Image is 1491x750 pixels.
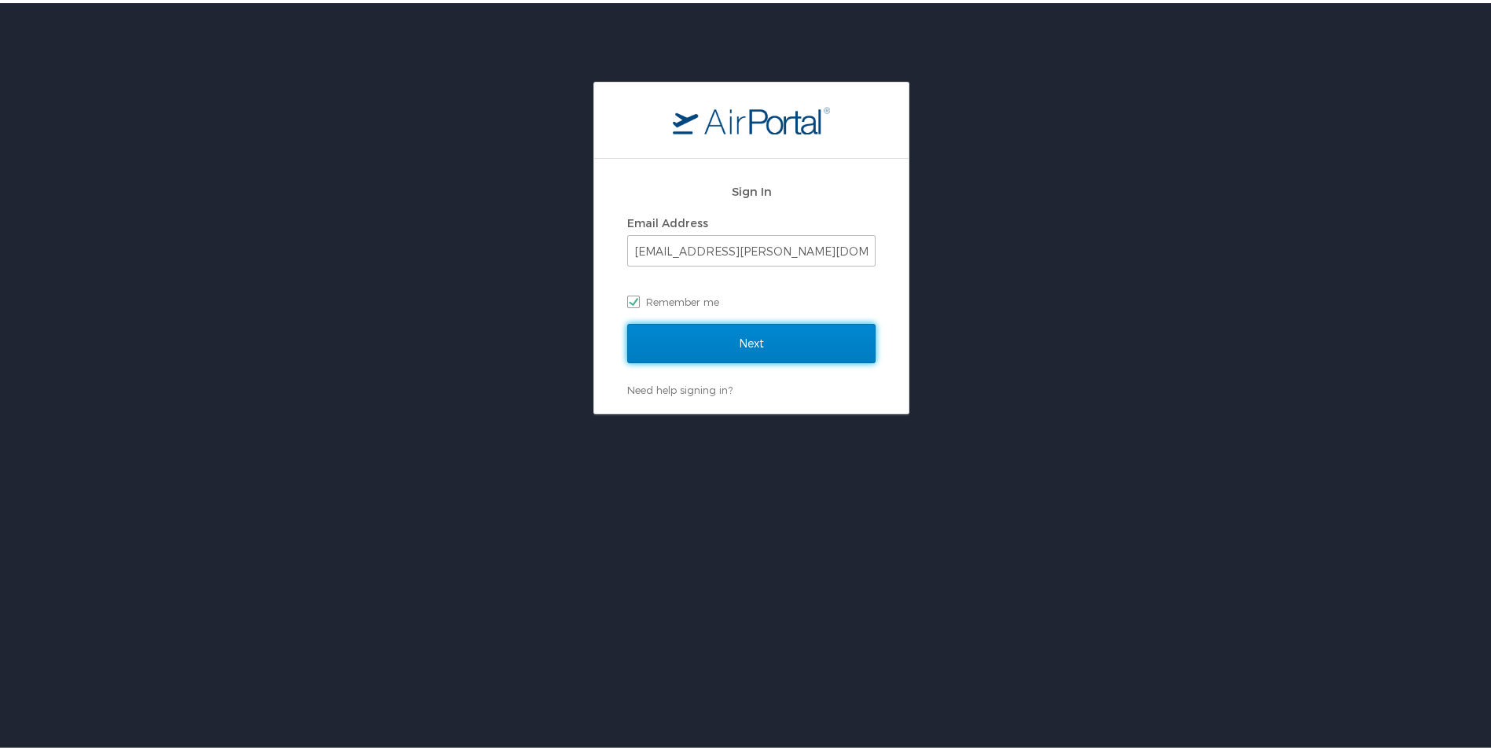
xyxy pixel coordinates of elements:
img: logo [673,103,830,131]
label: Email Address [627,213,708,226]
a: Need help signing in? [627,381,733,393]
h2: Sign In [627,179,876,197]
input: Next [627,321,876,360]
label: Remember me [627,287,876,311]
